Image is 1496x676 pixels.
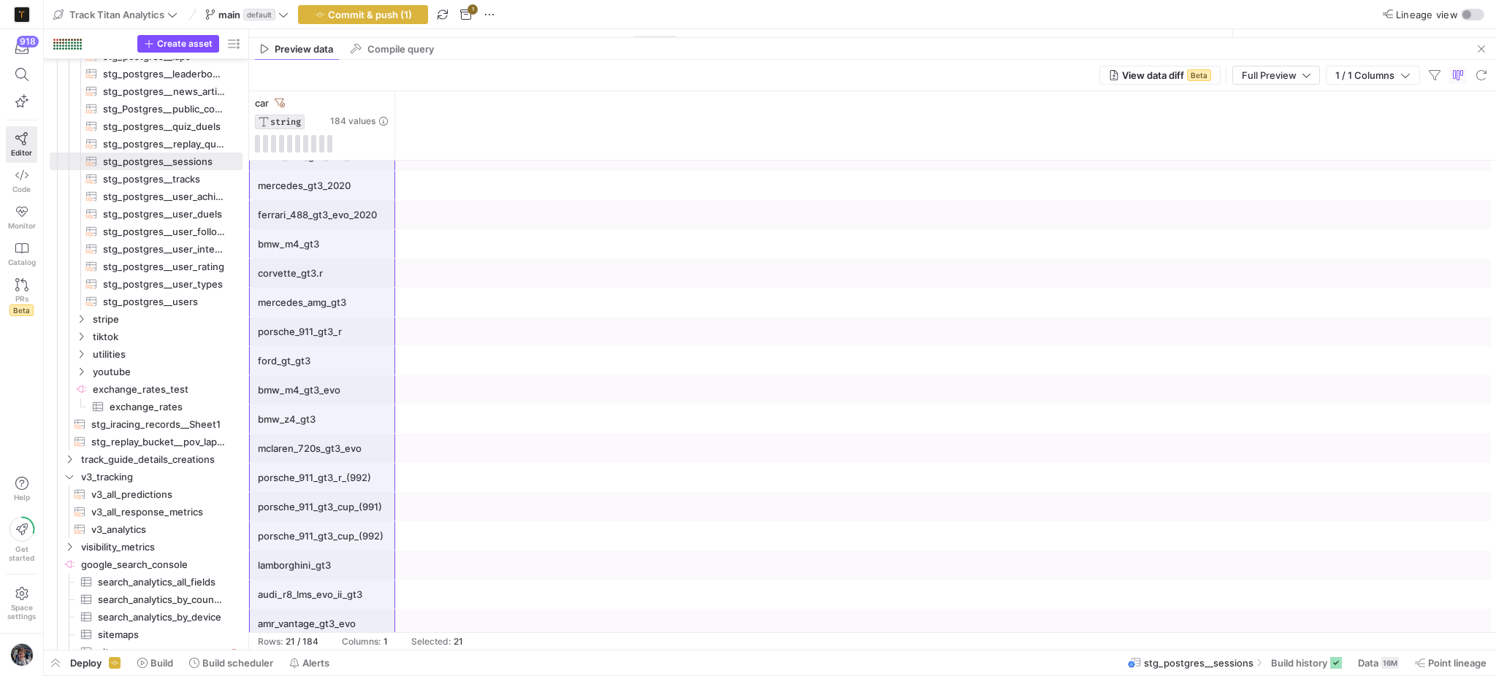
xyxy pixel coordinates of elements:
span: Space settings [7,603,36,621]
a: stg_postgres__user_rating​​​​​​​​​​ [50,258,243,275]
a: stg_iracing_records__Sheet1​​​​​​​​​​ [50,415,243,433]
div: audi_r8_lms_evo_ii_gt3 [258,580,386,609]
a: stg_postgres__user_interests​​​​​​​​​​ [50,240,243,258]
a: v3_analytics​​​​​​​​​​ [50,521,243,538]
span: Create asset [157,39,213,49]
span: Editor [11,148,32,157]
span: v3_all_predictions​​​​​​​​​​ [91,486,226,503]
div: mercedes_gt3_2020 [258,172,386,200]
span: stg_postgres__user_interests​​​​​​​​​​ [103,241,226,258]
span: Build history [1271,657,1327,669]
div: Press SPACE to select this row. [50,556,243,573]
span: exchange_rates_test​​​​​​​​ [93,381,240,398]
span: exchange_rates​​​​​​​​​ [110,399,226,415]
span: v3_all_response_metrics​​​​​​​​​​ [91,504,226,521]
a: Spacesettings [6,580,37,627]
button: https://lh3.googleusercontent.com/a/AEdFTp5zC-foZFgAndG80ezPFSJoLY2tP00FMcRVqbPJ=s96-c [6,639,37,670]
div: bmw_m4_gt3_evo [258,376,386,404]
a: Code [6,163,37,199]
div: Press SPACE to select this row. [50,275,243,293]
span: PRs [15,294,28,303]
span: v3_tracking [81,469,240,485]
span: stg_postgres__user_types​​​​​​​​​​ [103,276,226,293]
button: maindefault [202,5,292,24]
div: 16M [1381,657,1399,669]
a: stg_postgres__users​​​​​​​​​​ [50,293,243,310]
div: 1 [383,637,388,647]
span: stg_postgres__user_achievements​​​​​​​​​​ [103,188,226,205]
span: Build scheduler [202,657,273,669]
button: Track Titan Analytics [50,5,181,24]
a: sitemaps​​​​​​​​​ [50,626,243,643]
span: google_search_console​​​​​​​​ [81,556,240,573]
div: porsche_911_gt3_cup_(991) [258,493,386,521]
a: search_analytics_by_device​​​​​​​​​ [50,608,243,626]
span: Compile query [367,45,434,54]
div: Columns: [342,637,381,647]
div: porsche_911_gt3_r_(992) [258,464,386,492]
a: stg_postgres__quiz_duels​​​​​​​​​​ [50,118,243,135]
a: Editor [6,126,37,163]
span: main [218,9,240,20]
div: Press SPACE to select this row. [50,100,243,118]
div: 21 / 184 [286,637,318,647]
div: ford_gt_gt3 [258,347,386,375]
div: Press SPACE to select this row. [50,398,243,415]
span: stg_postgres__users​​​​​​​​​​ [103,293,226,310]
div: mercedes_amg_gt3 [258,288,386,317]
span: Build [150,657,173,669]
div: Press SPACE to select this row. [50,153,243,170]
button: Build history [1264,650,1348,675]
div: Press SPACE to select this row. [50,380,243,398]
span: 184 values [330,116,375,126]
a: exchange_rates​​​​​​​​​ [50,398,243,415]
a: https://storage.googleapis.com/y42-prod-data-exchange/images/M4PIZmlr0LOyhR8acEy9Mp195vnbki1rrADR... [6,2,37,27]
span: 1 / 1 Columns [1335,69,1400,81]
span: Point lineage [1428,657,1487,669]
div: Press SPACE to select this row. [50,608,243,626]
span: stg_postgres__replay_queue​​​​​​​​​​ [103,136,226,153]
span: STRING [270,117,301,127]
span: Full Preview [1242,69,1297,81]
a: exchange_rates_test​​​​​​​​ [50,380,243,398]
button: Point lineage [1408,650,1493,675]
span: stg_postgres__user_rating​​​​​​​​​​ [103,258,226,275]
span: stg_postgres__quiz_duels​​​​​​​​​​ [103,118,226,135]
button: 918 [6,35,37,61]
div: amr_vantage_gt3_evo [258,610,386,638]
span: stg_Postgres__public_corner​​​​​​​​​​ [103,101,226,118]
span: stripe [93,311,240,328]
div: Press SPACE to select this row. [50,258,243,275]
div: Press SPACE to select this row. [50,468,243,485]
span: Preview data [275,45,333,54]
div: 918 [17,36,39,47]
span: Data [1358,657,1378,669]
a: search_analytics_by_country​​​​​​​​​ [50,591,243,608]
div: Press SPACE to select this row. [50,65,243,82]
div: Rows: [258,637,283,647]
div: Press SPACE to select this row. [50,223,243,240]
a: v3_all_predictions​​​​​​​​​​ [50,485,243,503]
span: Help [12,493,31,502]
div: Press SPACE to select this row. [50,82,243,100]
div: Press SPACE to select this row. [50,240,243,258]
div: Press SPACE to select this row. [50,205,243,223]
a: Monitor [6,199,37,236]
span: Track Titan Analytics [69,9,164,20]
div: Press SPACE to select this row. [50,328,243,345]
span: sites​​​​​​​​​ [98,644,226,661]
div: Press SPACE to select this row. [50,485,243,503]
span: stg_postgres__sessions​​​​​​​​​​ [103,153,226,170]
div: lamborghini_gt3 [258,551,386,580]
div: Press SPACE to select this row. [50,538,243,556]
span: car [255,97,269,109]
span: stg_postgres__leaderboard_bounds​​​​​​​​​​ [103,66,226,82]
div: Press SPACE to select this row. [50,363,243,380]
div: Press SPACE to select this row. [50,188,243,205]
span: Beta [9,304,34,316]
a: v3_all_response_metrics​​​​​​​​​​ [50,503,243,521]
span: stg_postgres__tracks​​​​​​​​​​ [103,171,226,188]
span: youtube [93,364,240,380]
img: https://lh3.googleusercontent.com/a/AEdFTp5zC-foZFgAndG80ezPFSJoLY2tP00FMcRVqbPJ=s96-c [10,643,34,667]
a: stg_postgres__user_follows​​​​​​​​​​ [50,223,243,240]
